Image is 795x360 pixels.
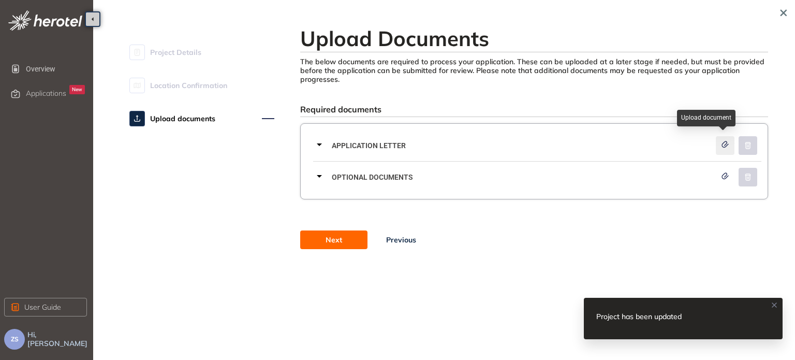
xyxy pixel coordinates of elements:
[326,234,342,246] span: Next
[4,329,25,350] button: ZS
[4,298,87,316] button: User Guide
[300,57,768,83] div: The below documents are required to process your application. These can be uploaded at a later st...
[677,110,735,126] div: Upload document
[367,231,435,249] button: Previous
[596,310,694,323] div: Project has been updated
[150,108,215,129] span: Upload documents
[69,85,85,94] div: New
[300,231,367,249] button: Next
[26,89,66,98] span: Applications
[386,234,416,246] span: Previous
[27,330,89,348] span: Hi, [PERSON_NAME]
[332,171,716,183] span: Optional documents
[26,59,85,79] span: Overview
[24,301,61,313] span: User Guide
[300,104,381,114] span: Required documents
[313,130,761,161] div: Application letter
[300,26,768,51] h2: Upload Documents
[150,42,201,63] span: Project Details
[8,10,82,31] img: logo
[11,336,19,343] span: ZS
[332,140,716,151] span: Application letter
[150,75,227,96] span: Location Confirmation
[313,162,761,193] div: Optional documents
